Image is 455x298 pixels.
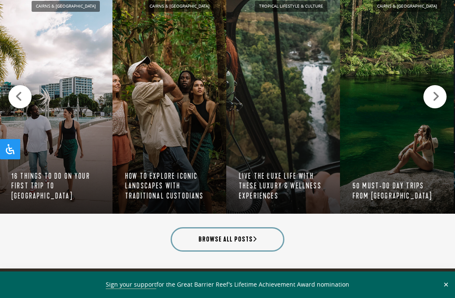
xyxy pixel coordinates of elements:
[106,280,349,289] span: for the Great Barrier Reef’s Lifetime Achievement Award nomination
[5,144,15,154] svg: Open Accessibility Panel
[441,281,451,288] button: Close
[171,227,284,252] a: Browse all posts
[106,280,156,289] a: Sign your support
